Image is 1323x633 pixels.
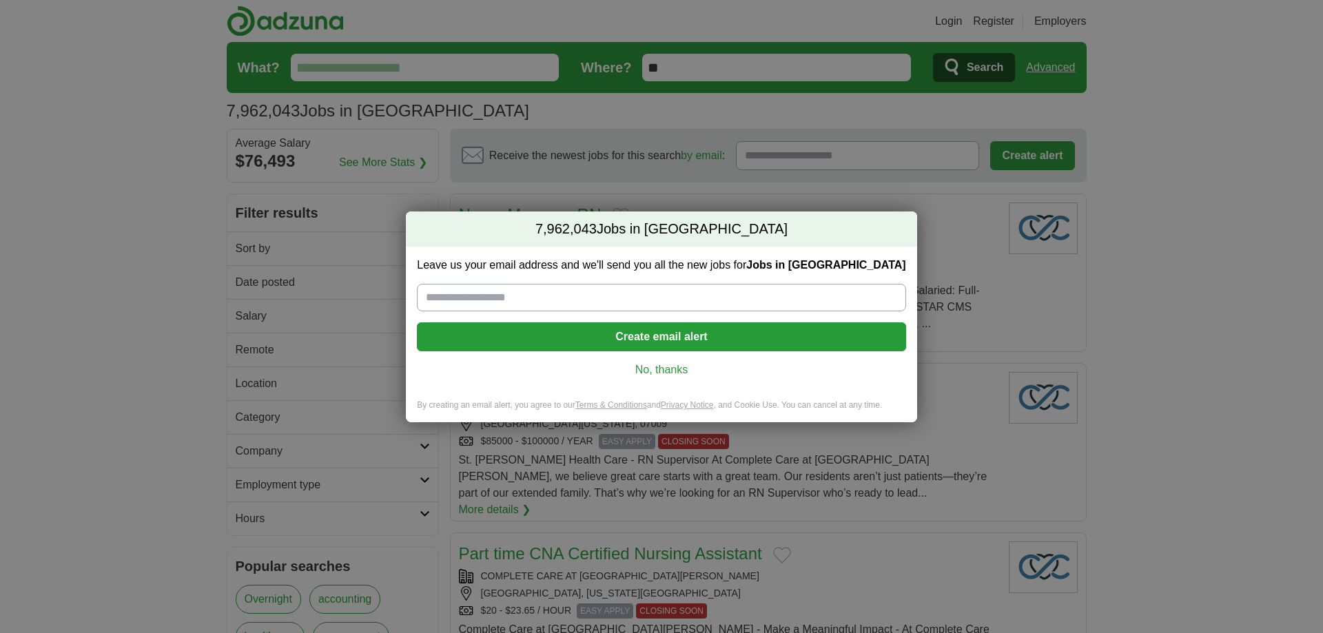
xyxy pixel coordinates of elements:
[406,211,916,247] h2: Jobs in [GEOGRAPHIC_DATA]
[417,258,905,273] label: Leave us your email address and we'll send you all the new jobs for
[428,362,894,377] a: No, thanks
[406,399,916,422] div: By creating an email alert, you agree to our and , and Cookie Use. You can cancel at any time.
[661,400,714,410] a: Privacy Notice
[417,322,905,351] button: Create email alert
[535,220,597,239] span: 7,962,043
[575,400,647,410] a: Terms & Conditions
[746,259,905,271] strong: Jobs in [GEOGRAPHIC_DATA]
